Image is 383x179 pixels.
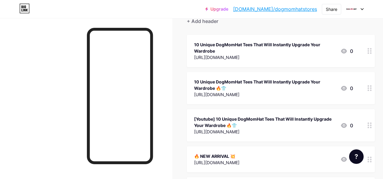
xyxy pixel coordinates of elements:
[194,116,335,129] div: [Youtube] 10 Unique DogMomHat Tees That Will Instantly Upgrade Your Wardrobe 🔥👕
[194,79,335,91] div: 10 Unique DogMomHat Tees That Will Instantly Upgrade Your Wardrobe 🔥👕
[194,159,239,166] div: [URL][DOMAIN_NAME]
[340,85,353,92] div: 0
[194,153,239,159] div: 🔥 NEW ARRIVAL 💥
[326,6,337,12] div: Share
[233,5,317,13] a: [DOMAIN_NAME]/dogmomhatstores
[346,3,357,15] img: Dog Mom Hat
[194,129,335,135] div: [URL][DOMAIN_NAME]
[187,18,218,25] div: + Add header
[194,54,335,60] div: [URL][DOMAIN_NAME]
[205,7,228,11] a: Upgrade
[340,47,353,55] div: 0
[340,122,353,129] div: 0
[194,41,335,54] div: 10 Unique DogMomHat Tees That Will Instantly Upgrade Your Wardrobe
[340,156,353,163] div: 2
[194,91,335,98] div: [URL][DOMAIN_NAME]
